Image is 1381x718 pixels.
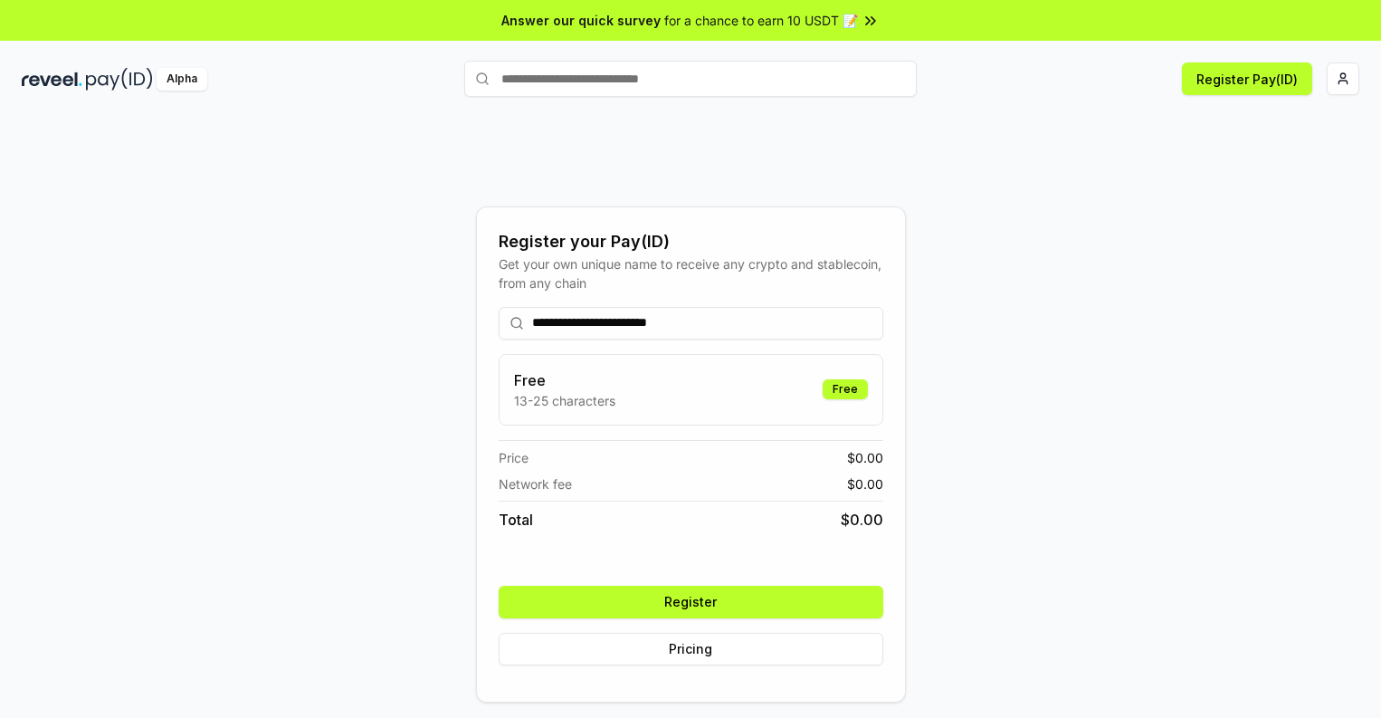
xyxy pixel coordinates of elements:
[499,474,572,493] span: Network fee
[499,229,883,254] div: Register your Pay(ID)
[847,474,883,493] span: $ 0.00
[157,68,207,91] div: Alpha
[499,448,529,467] span: Price
[841,509,883,531] span: $ 0.00
[499,254,883,292] div: Get your own unique name to receive any crypto and stablecoin, from any chain
[823,379,868,399] div: Free
[499,633,883,665] button: Pricing
[847,448,883,467] span: $ 0.00
[86,68,153,91] img: pay_id
[22,68,82,91] img: reveel_dark
[499,586,883,618] button: Register
[664,11,858,30] span: for a chance to earn 10 USDT 📝
[1182,62,1312,95] button: Register Pay(ID)
[514,369,615,391] h3: Free
[499,509,533,531] span: Total
[514,391,615,410] p: 13-25 characters
[501,11,661,30] span: Answer our quick survey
